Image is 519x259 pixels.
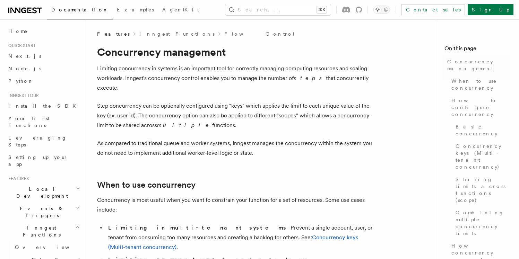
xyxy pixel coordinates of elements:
a: Documentation [47,2,113,19]
a: Install the SDK [6,100,81,112]
a: Concurrency management [444,55,511,75]
a: Home [6,25,81,37]
em: multiple [157,122,212,128]
span: Node.js [8,66,41,71]
span: Features [97,30,130,37]
a: Your first Functions [6,112,81,132]
h4: On this page [444,44,511,55]
span: Sharing limits across functions (scope) [456,176,511,204]
span: Leveraging Steps [8,135,67,148]
span: Features [6,176,29,181]
li: - Prevent a single account, user, or tenant from consuming too many resources and creating a back... [106,223,374,252]
p: Concurrency is most useful when you want to constrain your function for a set of resources. Some ... [97,195,374,215]
span: Concurrency management [447,58,511,72]
a: Sharing limits across functions (scope) [453,173,511,206]
span: Documentation [51,7,109,12]
span: Your first Functions [8,116,50,128]
a: Setting up your app [6,151,81,170]
p: Step concurrency can be optionally configured using "keys" which applies the limit to each unique... [97,101,374,130]
span: Basic concurrency [456,123,511,137]
span: Inngest Functions [6,224,75,238]
span: Home [8,28,28,35]
button: Inngest Functions [6,222,81,241]
span: Quick start [6,43,36,48]
button: Events & Triggers [6,202,81,222]
span: Inngest tour [6,93,39,98]
a: Node.js [6,62,81,75]
a: Concurrency keys (Multi-tenant concurrency) [453,140,511,173]
span: Setting up your app [8,154,68,167]
span: Overview [15,244,86,250]
a: Next.js [6,50,81,62]
a: How to configure concurrency [449,94,511,120]
p: Limiting concurrency in systems is an important tool for correctly managing computing resources a... [97,64,374,93]
h1: Concurrency management [97,46,374,58]
a: Examples [113,2,158,19]
a: Inngest Functions [139,30,215,37]
strong: Limiting in multi-tenant systems [108,224,287,231]
a: Basic concurrency [453,120,511,140]
kbd: ⌘K [317,6,327,13]
span: Events & Triggers [6,205,76,219]
span: Examples [117,7,154,12]
button: Search...⌘K [225,4,331,15]
a: Contact sales [401,4,465,15]
em: steps [294,75,326,81]
a: When to use concurrency [449,75,511,94]
span: Install the SDK [8,103,80,109]
span: Local Development [6,186,76,199]
span: AgentKit [162,7,199,12]
button: Local Development [6,183,81,202]
span: Concurrency keys (Multi-tenant concurrency) [456,143,511,170]
span: How to configure concurrency [451,97,511,118]
a: Combining multiple concurrency limits [453,206,511,240]
span: Next.js [8,53,41,59]
a: AgentKit [158,2,203,19]
a: Python [6,75,81,87]
button: Toggle dark mode [373,6,390,14]
span: Python [8,78,34,84]
a: Flow Control [224,30,295,37]
span: When to use concurrency [451,78,511,91]
a: Leveraging Steps [6,132,81,151]
a: When to use concurrency [97,180,196,190]
span: Combining multiple concurrency limits [456,209,511,237]
p: As compared to traditional queue and worker systems, Inngest manages the concurrency within the s... [97,139,374,158]
a: Overview [12,241,81,253]
a: Sign Up [468,4,513,15]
